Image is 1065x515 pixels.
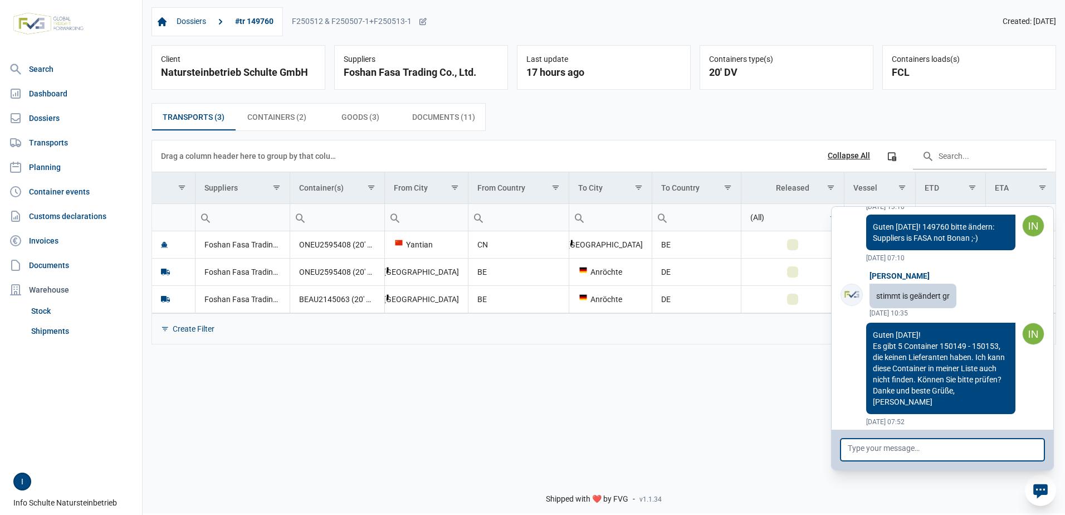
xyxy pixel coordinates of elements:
span: Containers (2) [247,110,306,124]
span: [DATE] 07:10 [866,255,1015,261]
span: v1.1.34 [639,495,662,504]
td: Filter cell [290,203,384,231]
div: Anröchte [578,294,643,305]
div: Vessel [853,183,877,192]
div: Released [776,183,809,192]
div: Last update [526,55,681,65]
td: Filter cell [468,203,569,231]
span: [DATE] 13:10 [866,203,1015,210]
span: [DATE] 07:52 [866,419,1015,425]
input: Search in the data grid [913,143,1047,169]
span: Show filter options for column 'From City' [451,183,459,192]
div: Search box [196,204,216,231]
div: Natursteinbetrieb Schulte GmbH [161,65,316,80]
div: Info Schulte Natursteinbetrieb [13,473,135,508]
div: From Country [477,183,525,192]
div: Containers type(s) [709,55,864,65]
div: Yantian [394,239,459,250]
div: To City [578,183,603,192]
td: BE [468,285,569,313]
td: Filter cell [652,203,741,231]
div: [PERSON_NAME] [869,270,956,281]
a: Dashboard [4,82,138,105]
td: Column To Country [652,172,741,204]
a: Invoices [4,230,138,252]
td: Filter cell [985,203,1056,231]
span: [DATE] 10:35 [869,309,908,317]
span: Transports (3) [163,110,224,124]
img: FVG - Global freight forwarding [1022,323,1044,345]
td: Column To City [569,172,652,204]
input: Filter cell [916,204,968,231]
span: Show filter options for column 'Suppliers' [272,183,281,192]
span: Shipped with ❤️ by FVG [546,494,628,504]
input: Filter cell [986,204,1038,231]
div: Container(s) [299,183,344,192]
div: Suppliers [344,55,499,65]
td: Column Released [741,172,844,204]
td: Filter cell [195,203,290,231]
td: Column ETA [985,172,1056,204]
td: ONEU2595408 (20' DV), BEAU2145063 (20' DV) [290,231,384,259]
div: Select [826,204,839,231]
div: From City [394,183,428,192]
div: Search box [844,204,864,231]
span: Show filter options for column '' [178,183,186,192]
a: Customs declarations [4,205,138,227]
div: Data grid toolbar [161,140,1047,172]
div: Collapse All [828,151,870,161]
div: Containers loads(s) [892,55,1047,65]
a: Search [4,58,138,80]
input: Filter cell [196,204,290,231]
div: Search box [290,204,310,231]
a: Transports [4,132,138,154]
div: Column Chooser [882,146,902,166]
input: Filter cell [468,204,569,231]
input: Filter cell [569,204,652,231]
div: Search box [916,204,936,231]
div: Client [161,55,316,65]
td: Foshan Fasa Trading Co., Ltd. [195,285,290,313]
img: FVG - Global freight forwarding [843,289,860,300]
td: Column [152,172,195,204]
td: Column Suppliers [195,172,290,204]
a: Dossiers [172,12,211,31]
div: Select [968,204,981,231]
p: Guten [DATE]! Es gibt 5 Container 150149 - 150153, die keinen Lieferanten haben. Ich kann diese C... [873,329,1009,407]
div: To Country [661,183,700,192]
span: Show filter options for column 'From Country' [551,183,560,192]
div: Search box [468,204,488,231]
td: Filter cell [741,203,844,231]
td: DE [652,258,741,285]
a: Documents [4,254,138,276]
div: Select [1038,204,1051,231]
div: Foshan Fasa Trading Co., Ltd. [344,65,499,80]
td: CN [468,231,569,259]
span: Show filter options for column 'ETA' [1038,183,1047,192]
td: Foshan Fasa Trading Co., Ltd. [195,258,290,285]
a: Dossiers [4,107,138,129]
div: Warehouse [4,279,138,301]
input: Filter cell [385,204,468,231]
td: Foshan Fasa Trading Co., Ltd. [195,231,290,259]
td: BEAU2145063 (20' DV) [290,285,384,313]
td: BE [652,231,741,259]
input: Filter cell [290,204,384,231]
div: F250512 & F250507-1+F250513-1 [292,17,427,27]
td: ONEU2595408 (20' DV) [290,258,384,285]
div: Suppliers [204,183,238,192]
span: Show filter options for column 'Released' [827,183,835,192]
p: stimmt is geändert gr [876,290,950,302]
td: Column Container(s) [290,172,384,204]
td: Filter cell [384,203,468,231]
span: Show filter options for column 'ETD' [968,183,976,192]
div: Data grid with 3 rows and 11 columns [152,140,1056,344]
div: Drag a column header here to group by that column [161,147,340,165]
button: I [13,473,31,490]
div: [GEOGRAPHIC_DATA] [578,239,643,250]
div: Search box [385,204,405,231]
a: Stock [27,301,138,321]
td: Filter cell [915,203,985,231]
td: Filter cell [844,203,915,231]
